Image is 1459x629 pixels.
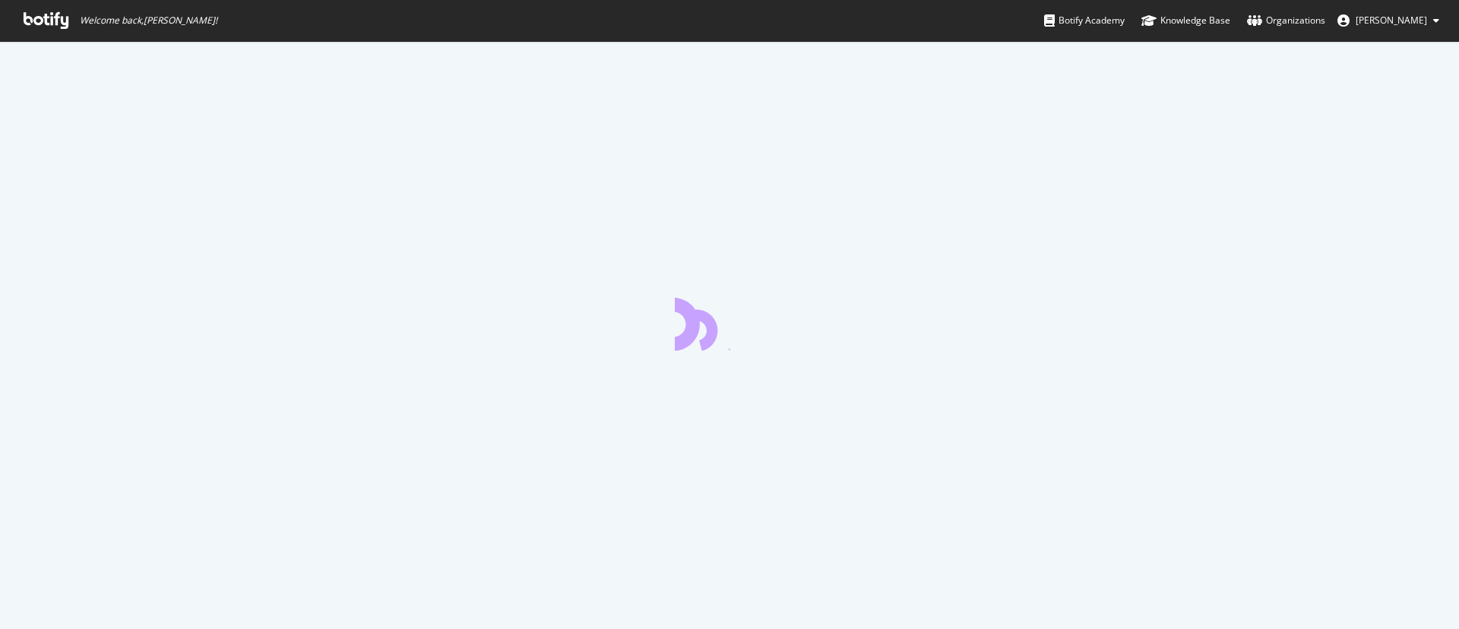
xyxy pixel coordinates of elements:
[1356,14,1427,27] span: Isobel Watson
[1247,13,1325,28] div: Organizations
[675,296,784,351] div: animation
[1325,8,1451,33] button: [PERSON_NAME]
[1044,13,1125,28] div: Botify Academy
[1141,13,1230,28] div: Knowledge Base
[80,14,217,27] span: Welcome back, [PERSON_NAME] !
